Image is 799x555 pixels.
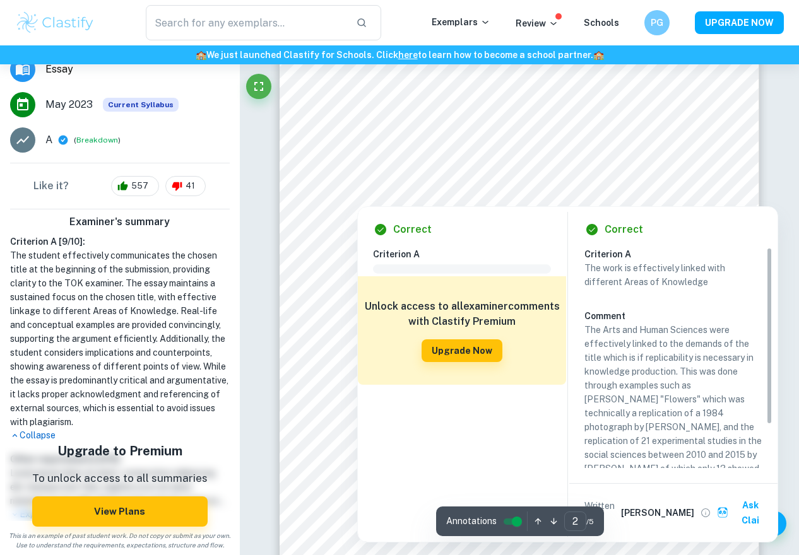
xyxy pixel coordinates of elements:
span: ( ) [74,134,121,146]
h5: Upgrade to Premium [32,441,208,460]
span: 557 [124,180,155,192]
input: Search for any exemplars... [146,5,346,40]
p: A [45,132,52,148]
span: Annotations [446,515,497,528]
h1: The student effectively communicates the chosen title at the beginning of the submission, providi... [10,248,230,429]
button: PG [644,10,670,35]
h6: Criterion A [373,247,561,261]
h6: Criterion A [584,247,772,261]
h6: Unlock access to all examiner comments with Clastify Premium [364,299,560,329]
div: 41 [165,176,206,196]
span: Essay [45,62,230,77]
span: 🏫 [196,50,206,60]
h6: Correct [393,222,432,237]
h6: [PERSON_NAME] [621,506,694,520]
button: View Plans [32,496,208,527]
p: To unlock access to all summaries [32,470,208,487]
p: Review [516,16,559,30]
p: The work is effectively linked with different Areas of Knowledge [584,261,762,289]
p: The Arts and Human Sciences were effectively linked to the demands of the title which is if repli... [584,323,762,531]
button: Ask Clai [714,494,772,532]
button: Fullscreen [246,74,271,99]
button: Upgrade Now [422,339,502,362]
a: here [398,50,418,60]
h6: PG [650,16,665,30]
p: Exemplars [432,15,490,29]
div: This exemplar is based on the current syllabus. Feel free to refer to it for inspiration/ideas wh... [103,98,179,112]
h6: Criterion A [ 9 / 10 ]: [10,235,230,248]
span: This is an example of past student work. Do not copy or submit as your own. Use to understand the... [5,531,235,550]
img: clai.svg [717,506,729,518]
span: Current Syllabus [103,98,179,112]
p: Written by [584,499,618,527]
div: 557 [111,176,159,196]
span: May 2023 [45,97,93,112]
h6: Like it? [33,178,69,194]
h6: We just launched Clastify for Schools. Click to learn how to become a school partner. [3,48,796,62]
h6: Comment [584,309,762,323]
h6: Examiner's summary [5,214,235,230]
button: View full profile [697,504,714,522]
h6: Correct [605,222,643,237]
span: 🏫 [593,50,604,60]
span: / 5 [586,516,594,527]
button: Breakdown [76,134,118,146]
img: Clastify logo [15,10,95,35]
a: Schools [584,18,619,28]
p: Collapse [10,429,230,442]
span: 41 [179,180,202,192]
button: UPGRADE NOW [695,11,784,34]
